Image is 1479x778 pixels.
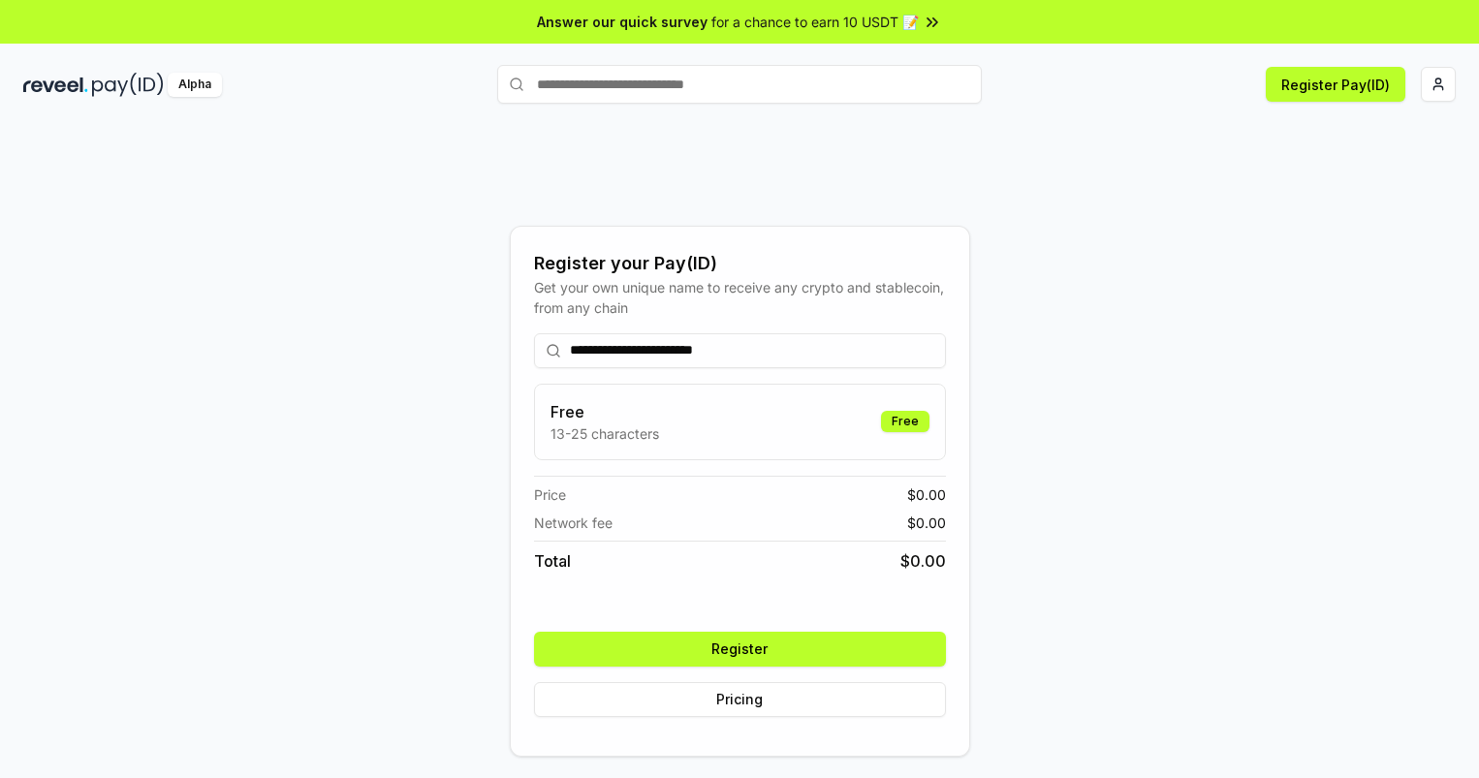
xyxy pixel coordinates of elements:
[534,513,613,533] span: Network fee
[711,12,919,32] span: for a chance to earn 10 USDT 📝
[534,484,566,505] span: Price
[23,73,88,97] img: reveel_dark
[534,632,946,667] button: Register
[907,513,946,533] span: $ 0.00
[1266,67,1405,102] button: Register Pay(ID)
[92,73,164,97] img: pay_id
[551,423,659,444] p: 13-25 characters
[534,277,946,318] div: Get your own unique name to receive any crypto and stablecoin, from any chain
[551,400,659,423] h3: Free
[900,549,946,573] span: $ 0.00
[534,682,946,717] button: Pricing
[534,250,946,277] div: Register your Pay(ID)
[537,12,708,32] span: Answer our quick survey
[907,484,946,505] span: $ 0.00
[534,549,571,573] span: Total
[168,73,222,97] div: Alpha
[881,411,929,432] div: Free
